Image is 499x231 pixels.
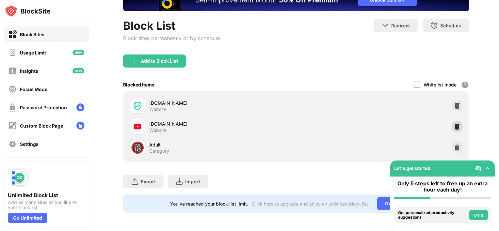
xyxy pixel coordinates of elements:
div: Usage Limit [20,50,46,55]
img: new-icon.svg [72,50,84,55]
div: [DOMAIN_NAME] [149,100,296,106]
div: Category [149,148,169,154]
img: favicons [134,123,141,131]
div: Only 5 steps left to free up an extra hour each day! [394,180,491,193]
div: Go Unlimited [8,213,47,223]
div: [DOMAIN_NAME] [149,120,296,127]
iframe: Sign in with Google Dialogue [365,7,492,95]
div: Unlimited Block List [8,192,85,198]
div: Adult [149,141,296,148]
img: logo-blocksite.svg [5,5,51,18]
img: omni-setup-toggle.svg [484,165,491,172]
img: insights-off.svg [8,67,17,75]
div: Password Protection [20,105,67,110]
div: Add to Block List [141,58,178,64]
div: Block sites permanently or by schedule [123,35,220,41]
div: Go Unlimited [377,197,422,210]
img: customize-block-page-off.svg [8,122,17,130]
div: Block Sites [20,32,44,37]
div: Focus Mode [20,86,47,92]
img: focus-off.svg [8,85,17,93]
img: time-usage-off.svg [8,49,17,57]
img: lock-menu.svg [76,122,84,130]
img: block-on.svg [8,30,17,38]
img: lock-menu.svg [76,103,84,111]
img: eye-not-visible.svg [475,165,482,172]
div: Website [149,106,167,112]
img: push-block-list.svg [8,166,31,189]
img: password-protection-off.svg [8,103,17,112]
div: Website [149,127,167,133]
div: Insights [20,68,38,74]
div: Let's get started [394,165,430,171]
div: Click here to upgrade and enjoy an unlimited block list. [252,201,369,207]
div: Get personalized productivity suggestions [398,210,467,220]
div: Import [185,179,200,184]
img: favicons [134,102,141,110]
div: Settings [20,141,39,147]
div: You’ve reached your block list limit. [170,201,248,207]
img: settings-off.svg [8,140,17,148]
img: new-icon.svg [72,68,84,73]
div: Add as many sites as you like to your block list [8,200,85,210]
div: Custom Block Page [20,123,63,129]
div: 🔞 [131,141,144,154]
div: Block List [123,19,220,32]
div: Export [141,179,156,184]
button: Do it [469,210,488,220]
div: Blocked Items [123,82,154,87]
